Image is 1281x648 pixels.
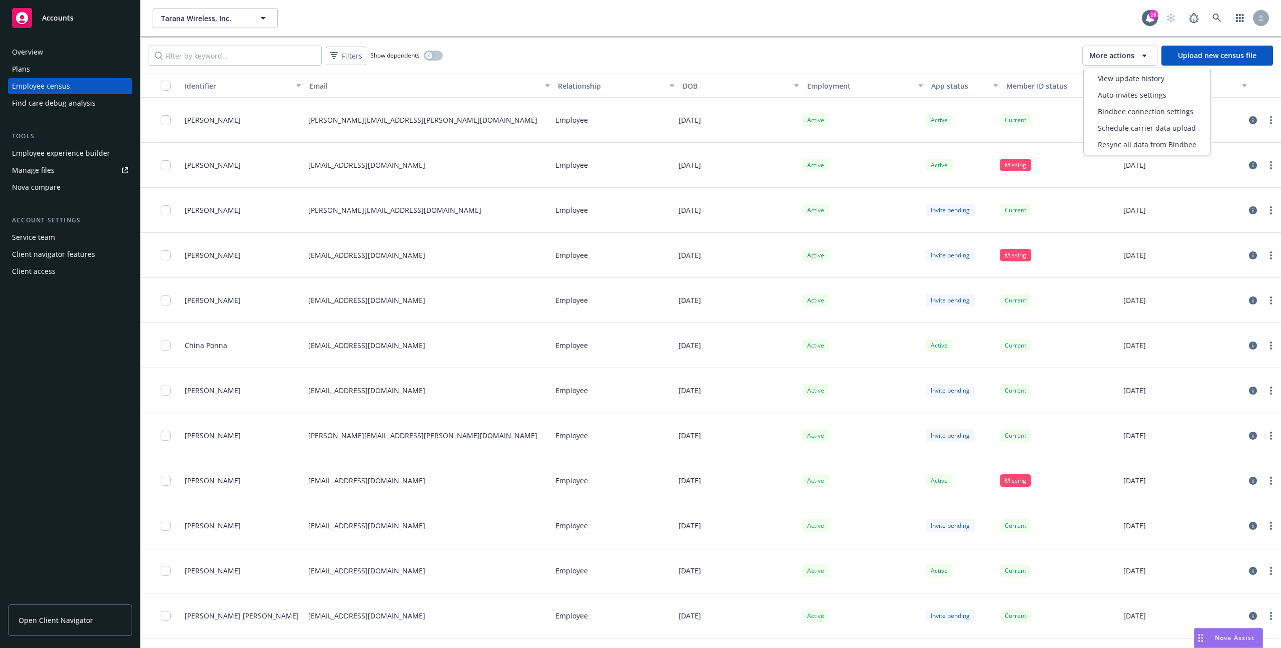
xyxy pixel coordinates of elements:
div: Invite pending [926,384,975,397]
div: Missing [1000,249,1031,261]
p: [EMAIL_ADDRESS][DOMAIN_NAME] [308,565,425,576]
p: Employee [555,250,588,260]
a: Manage files [8,162,132,178]
a: circleInformation [1247,340,1259,352]
p: [PERSON_NAME][EMAIL_ADDRESS][DOMAIN_NAME] [308,205,481,215]
div: Client navigator features [12,246,95,262]
a: more [1265,520,1277,532]
div: Active [926,474,953,487]
input: Toggle Row Selected [161,295,171,305]
input: Select all [161,81,171,91]
div: Client access [12,263,56,279]
div: Nova compare [12,179,61,195]
span: More actions [1089,51,1134,61]
span: Schedule carrier data upload [1098,123,1196,133]
a: Find care debug analysis [8,95,132,111]
input: Toggle Row Selected [161,160,171,170]
div: Active [802,609,829,622]
div: Active [802,519,829,532]
div: Current [1000,339,1031,352]
div: Invite pending [926,519,975,532]
p: [DATE] [1123,520,1146,531]
div: Active [802,474,829,487]
a: Plans [8,61,132,77]
button: Nova Assist [1194,628,1263,648]
p: [DATE] [1123,250,1146,260]
p: Employee [555,205,588,215]
button: DOB [679,74,803,98]
a: circleInformation [1247,159,1259,171]
span: China Ponna [185,340,227,351]
div: Employment [807,81,913,91]
div: Active [802,294,829,306]
a: circleInformation [1247,565,1259,577]
button: Relationship [554,74,679,98]
p: [EMAIL_ADDRESS][DOMAIN_NAME] [308,385,425,396]
div: Current [1000,204,1031,216]
p: [DATE] [679,115,701,125]
div: Invite pending [926,429,975,442]
p: [DATE] [1123,160,1146,170]
div: Missing [1000,474,1031,487]
div: Active [926,564,953,577]
p: [DATE] [679,250,701,260]
p: [DATE] [679,610,701,621]
div: Find care debug analysis [12,95,96,111]
p: Employee [555,160,588,170]
p: [DATE] [1123,205,1146,215]
span: [PERSON_NAME] [185,205,241,215]
div: Current [1000,564,1031,577]
p: [DATE] [1123,475,1146,486]
div: Drag to move [1194,628,1207,647]
input: Toggle Row Selected [161,341,171,351]
div: Missing [1000,159,1031,171]
input: Toggle Row Selected [161,566,171,576]
div: 16 [1149,10,1158,19]
a: circleInformation [1247,249,1259,261]
a: more [1265,475,1277,487]
p: Employee [555,295,588,305]
p: [DATE] [1123,610,1146,621]
div: Identifier [185,81,290,91]
a: circleInformation [1247,294,1259,306]
span: Resync all data from Bindbee [1098,139,1196,150]
input: Toggle Row Selected [161,115,171,125]
div: Active [802,429,829,442]
a: more [1265,340,1277,352]
p: [DATE] [679,520,701,531]
p: [EMAIL_ADDRESS][DOMAIN_NAME] [308,295,425,305]
span: [PERSON_NAME] [185,565,241,576]
div: Plans [12,61,30,77]
a: Report a Bug [1184,8,1204,28]
span: [PERSON_NAME] [185,385,241,396]
span: [PERSON_NAME] [185,160,241,170]
div: Member ID status [1006,81,1123,91]
input: Toggle Row Selected [161,476,171,486]
a: circleInformation [1247,520,1259,532]
a: Switch app [1230,8,1250,28]
a: more [1265,610,1277,622]
p: [DATE] [679,160,701,170]
p: [EMAIL_ADDRESS][DOMAIN_NAME] [308,610,425,621]
a: circleInformation [1247,204,1259,216]
p: [DATE] [679,295,701,305]
input: Toggle Row Selected [161,611,171,621]
input: Filter by keyword... [149,46,322,66]
div: Active [926,114,953,126]
a: circleInformation [1247,114,1259,126]
button: Filters [326,47,366,65]
span: [PERSON_NAME] [PERSON_NAME] [185,610,299,621]
a: more [1265,430,1277,442]
a: Start snowing [1161,8,1181,28]
p: [DATE] [1123,385,1146,396]
p: [DATE] [679,385,701,396]
input: Toggle Row Selected [161,205,171,215]
a: Overview [8,44,132,60]
span: Open Client Navigator [19,615,93,625]
button: Identifier [181,74,305,98]
p: [DATE] [679,430,701,441]
div: Active [802,114,829,126]
div: Current [1000,114,1031,126]
div: Overview [12,44,43,60]
p: [PERSON_NAME][EMAIL_ADDRESS][PERSON_NAME][DOMAIN_NAME] [308,430,537,441]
